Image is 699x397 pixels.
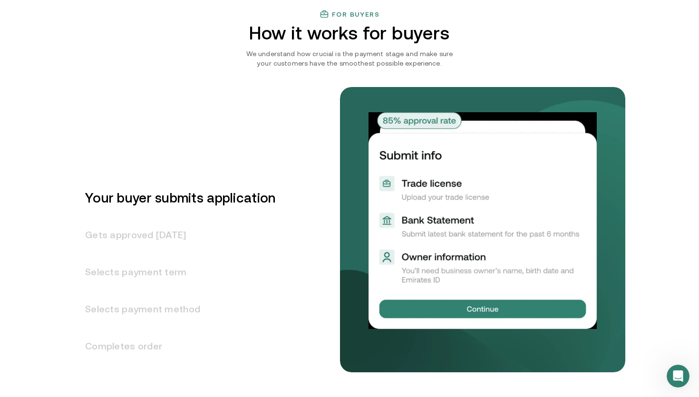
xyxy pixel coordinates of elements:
iframe: Intercom live chat [667,365,689,387]
h3: Selects payment method [74,290,275,328]
h3: Gets approved [DATE] [74,216,275,253]
h3: Selects payment term [74,253,275,290]
p: We understand how crucial is the payment stage and make sure your customers have the smoothest po... [242,49,457,68]
h3: For buyers [332,10,380,18]
img: finance [320,10,329,19]
h2: How it works for buyers [211,23,488,43]
h3: Your buyer submits application [74,179,275,216]
h3: Completes order [74,328,275,365]
img: Your buyer submits application [369,112,597,329]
